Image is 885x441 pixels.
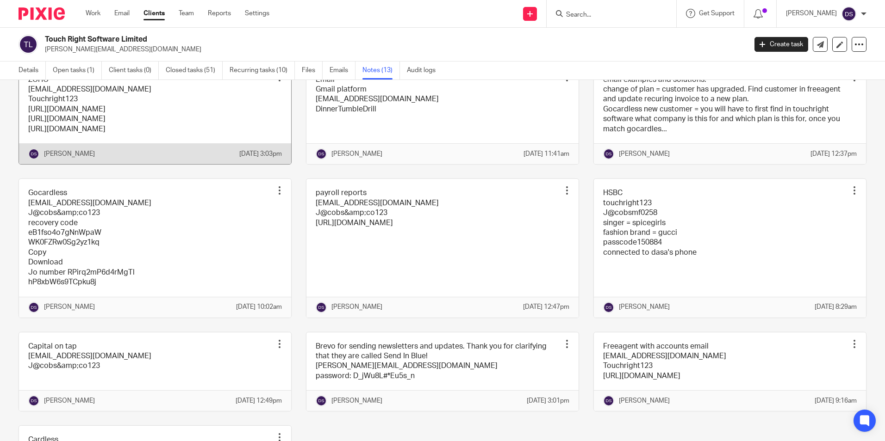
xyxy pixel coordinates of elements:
img: svg%3E [28,395,39,406]
p: [PERSON_NAME][EMAIL_ADDRESS][DOMAIN_NAME] [45,45,741,54]
img: svg%3E [316,302,327,313]
p: [DATE] 3:03pm [239,149,282,159]
p: [DATE] 12:37pm [810,149,857,159]
p: [PERSON_NAME] [331,396,382,405]
p: [PERSON_NAME] [44,396,95,405]
p: [DATE] 8:29am [815,302,857,312]
p: [PERSON_NAME] [786,9,837,18]
a: Notes (13) [362,61,400,80]
img: svg%3E [316,148,327,159]
img: svg%3E [603,395,614,406]
a: Client tasks (0) [109,61,159,80]
p: [PERSON_NAME] [331,302,382,312]
a: Audit logs [407,61,442,80]
p: [DATE] 12:47pm [523,302,569,312]
a: Open tasks (1) [53,61,102,80]
a: Closed tasks (51) [166,61,223,80]
a: Emails [330,61,355,80]
p: [DATE] 10:02am [236,302,282,312]
img: svg%3E [603,148,614,159]
p: [DATE] 12:49pm [236,396,282,405]
a: Clients [143,9,165,18]
img: svg%3E [19,35,38,54]
p: [DATE] 11:41am [524,149,569,159]
a: Details [19,61,46,80]
img: svg%3E [28,148,39,159]
a: Reports [208,9,231,18]
a: Settings [245,9,269,18]
p: [DATE] 3:01pm [527,396,569,405]
h2: Touch Right Software Limited [45,35,601,44]
img: svg%3E [841,6,856,21]
a: Email [114,9,130,18]
a: Files [302,61,323,80]
p: [PERSON_NAME] [619,396,670,405]
p: [PERSON_NAME] [44,149,95,159]
a: Create task [754,37,808,52]
span: Get Support [699,10,735,17]
a: Recurring tasks (10) [230,61,295,80]
input: Search [565,11,648,19]
a: Team [179,9,194,18]
img: svg%3E [603,302,614,313]
p: [DATE] 9:16am [815,396,857,405]
p: [PERSON_NAME] [44,302,95,312]
img: svg%3E [28,302,39,313]
p: [PERSON_NAME] [619,302,670,312]
p: [PERSON_NAME] [619,149,670,159]
p: [PERSON_NAME] [331,149,382,159]
img: svg%3E [316,395,327,406]
a: Work [86,9,100,18]
img: Pixie [19,7,65,20]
